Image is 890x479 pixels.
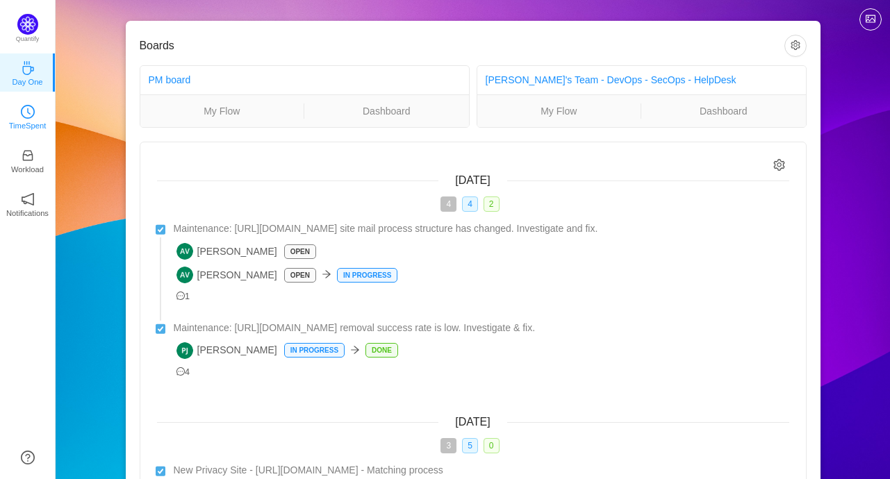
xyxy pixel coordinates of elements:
span: 4 [440,196,456,212]
p: Day One [12,76,42,88]
span: Maintenance: [URL][DOMAIN_NAME] site mail process structure has changed. Investigate and fix. [174,221,598,236]
span: 4 [176,367,190,377]
p: Workload [11,163,44,176]
a: My Flow [477,103,641,119]
span: 4 [462,196,478,212]
a: Maintenance: [URL][DOMAIN_NAME] site mail process structure has changed. Investigate and fix. [174,221,789,236]
p: Notifications [6,207,49,219]
a: icon: coffeeDay One [21,65,35,79]
a: Maintenance: [URL][DOMAIN_NAME] removal success rate is low. Investigate & fix. [174,321,789,335]
p: Open [285,269,315,282]
img: AV [176,267,193,283]
p: Done [366,344,397,357]
i: icon: coffee [21,61,35,75]
span: 1 [176,292,190,301]
i: icon: inbox [21,149,35,162]
span: Maintenance: [URL][DOMAIN_NAME] removal success rate is low. Investigate & fix. [174,321,536,335]
a: [PERSON_NAME]'s Team - DevOps - SecOps - HelpDesk [486,74,736,85]
p: Open [285,245,315,258]
span: 0 [484,438,500,453]
span: 5 [462,438,478,453]
span: 2 [484,196,500,212]
a: Dashboard [304,103,469,119]
h3: Boards [140,39,784,53]
i: icon: clock-circle [21,105,35,119]
a: icon: inboxWorkload [21,153,35,167]
span: New Privacy Site - [URL][DOMAIN_NAME] - Matching process [174,463,443,478]
img: AV [176,243,193,260]
p: TimeSpent [9,119,47,132]
a: icon: notificationNotifications [21,196,35,210]
a: icon: question-circle [21,451,35,464]
p: In Progress [285,344,344,357]
span: [PERSON_NAME] [176,342,277,359]
i: icon: message [176,292,186,301]
i: icon: notification [21,192,35,206]
a: My Flow [140,103,304,119]
i: icon: arrow-right [350,345,360,355]
img: PJ [176,342,193,359]
i: icon: message [176,367,186,376]
a: New Privacy Site - [URL][DOMAIN_NAME] - Matching process [174,463,789,478]
a: Dashboard [641,103,806,119]
i: icon: arrow-right [322,269,331,279]
span: [PERSON_NAME] [176,267,277,283]
span: 3 [440,438,456,453]
a: icon: clock-circleTimeSpent [21,109,35,123]
p: In Progress [338,269,397,282]
p: Quantify [16,35,40,44]
span: [DATE] [455,416,490,428]
img: Quantify [17,14,38,35]
button: icon: setting [784,35,807,57]
span: [PERSON_NAME] [176,243,277,260]
span: [DATE] [455,174,490,186]
button: icon: picture [859,8,882,31]
i: icon: setting [773,159,785,171]
a: PM board [149,74,191,85]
